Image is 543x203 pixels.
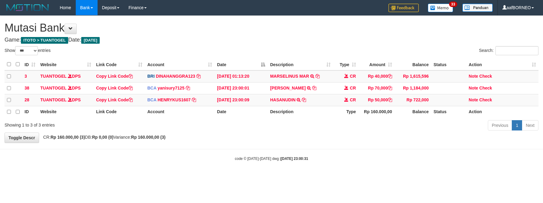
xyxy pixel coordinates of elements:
a: TUANTOGEL [40,74,67,79]
label: Show entries [5,46,51,55]
a: Copy Rp 50,000 to clipboard [388,97,392,102]
th: Website: activate to sort column ascending [38,59,94,70]
td: [DATE] 01:13:20 [215,70,268,83]
a: Next [522,120,538,130]
img: panduan.png [462,4,493,12]
th: Type: activate to sort column ascending [333,59,358,70]
th: Account [145,106,215,118]
td: Rp 1,615,596 [395,70,431,83]
td: Rp 50,000 [358,94,395,106]
span: BCA [147,97,156,102]
a: 1 [512,120,522,130]
a: Copy DINAHANGGRA123 to clipboard [196,74,201,79]
th: Rp 160.000,00 [358,106,395,118]
a: Toggle Descr [5,133,39,143]
td: DPS [38,70,94,83]
a: Copy HENRYKUS1607 to clipboard [192,97,196,102]
a: TUANTOGEL [40,86,67,90]
span: 38 [25,86,29,90]
span: BCA [147,86,156,90]
a: Note [469,86,478,90]
th: Date [215,106,268,118]
input: Search: [495,46,538,55]
a: Check [479,74,492,79]
a: Copy yanisury7125 to clipboard [186,86,190,90]
span: CR [350,97,356,102]
a: HENRYKUS1607 [158,97,191,102]
label: Search: [479,46,538,55]
td: [DATE] 23:00:09 [215,94,268,106]
span: CR [350,86,356,90]
th: Link Code: activate to sort column ascending [94,59,145,70]
h1: Mutasi Bank [5,22,538,34]
select: Showentries [15,46,38,55]
a: Check [479,97,492,102]
a: DINAHANGGRA123 [156,74,195,79]
a: yanisury7125 [158,86,185,90]
strong: Rp 160.000,00 (3) [131,135,166,140]
th: Amount: activate to sort column ascending [358,59,395,70]
a: TUANTOGEL [40,97,67,102]
a: Copy Rp 40,000 to clipboard [388,74,392,79]
th: Account: activate to sort column ascending [145,59,215,70]
div: Showing 1 to 3 of 3 entries [5,120,222,128]
a: Note [469,74,478,79]
a: Copy HASANUDIN to clipboard [302,97,306,102]
td: DPS [38,82,94,94]
span: 28 [25,97,29,102]
small: code © [DATE]-[DATE] dwg | [235,157,308,161]
td: [DATE] 23:00:01 [215,82,268,94]
img: Feedback.jpg [388,4,419,12]
a: Previous [488,120,512,130]
th: ID [22,106,38,118]
span: [DATE] [81,37,100,44]
th: Status [431,106,466,118]
th: Link Code [94,106,145,118]
th: Balance [395,59,431,70]
a: MARSELINUS MAR [270,74,309,79]
td: DPS [38,94,94,106]
td: Rp 1,184,000 [395,82,431,94]
a: Copy Rp 70,000 to clipboard [388,86,392,90]
h4: Game: Date: [5,37,538,43]
th: Action [466,106,538,118]
a: HASANUDIN [270,97,295,102]
th: Date: activate to sort column descending [215,59,268,70]
td: Rp 722,000 [395,94,431,106]
strong: Rp 160.000,00 (3) [51,135,85,140]
a: Copy MARSELINUS MAR to clipboard [315,74,320,79]
th: ID: activate to sort column ascending [22,59,38,70]
a: Copy Link Code [96,74,133,79]
th: Type [333,106,358,118]
a: Note [469,97,478,102]
img: MOTION_logo.png [5,3,51,12]
th: Status [431,59,466,70]
span: 3 [25,74,27,79]
th: Balance [395,106,431,118]
img: Button%20Memo.svg [428,4,453,12]
td: Rp 40,000 [358,70,395,83]
th: Description [268,106,333,118]
span: CR [350,74,356,79]
a: Check [479,86,492,90]
span: 33 [449,2,457,7]
a: Copy RATNA DEWI to clipboard [312,86,316,90]
span: CR: DB: Variance: [40,135,166,140]
span: ITOTO > TUANTOGEL [21,37,68,44]
a: Copy Link Code [96,86,133,90]
th: Description: activate to sort column ascending [268,59,333,70]
a: Copy Link Code [96,97,133,102]
th: Website [38,106,94,118]
td: Rp 70,000 [358,82,395,94]
a: [PERSON_NAME] [270,86,305,90]
th: Action: activate to sort column ascending [466,59,538,70]
span: BRI [147,74,155,79]
strong: Rp 0,00 (0) [92,135,114,140]
strong: [DATE] 23:00:31 [281,157,308,161]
